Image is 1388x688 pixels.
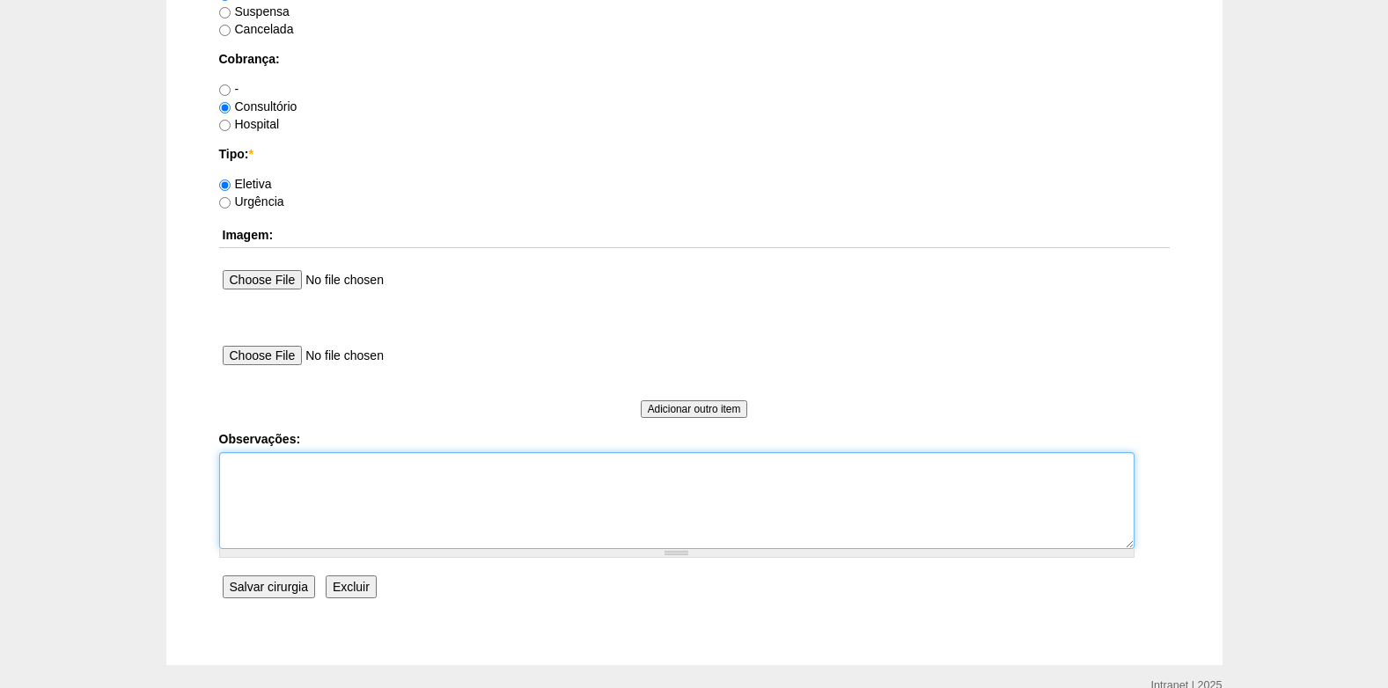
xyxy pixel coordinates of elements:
label: Tipo: [219,145,1170,163]
label: Cobrança: [219,50,1170,68]
input: Hospital [219,120,231,131]
input: Urgência [219,197,231,209]
label: Eletiva [219,177,272,191]
label: - [219,82,239,96]
label: Urgência [219,194,284,209]
input: Eletiva [219,179,231,191]
input: Excluir [326,575,377,598]
input: Suspensa [219,7,231,18]
label: Observações: [219,430,1170,448]
label: Consultório [219,99,297,113]
label: Suspensa [219,4,290,18]
input: Cancelada [219,25,231,36]
span: Este campo é obrigatório. [248,147,253,161]
label: Cancelada [219,22,294,36]
label: Hospital [219,117,280,131]
input: Salvar cirurgia [223,575,315,598]
input: - [219,84,231,96]
th: Imagem: [219,223,1170,248]
input: Consultório [219,102,231,113]
input: Adicionar outro item [641,400,748,418]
